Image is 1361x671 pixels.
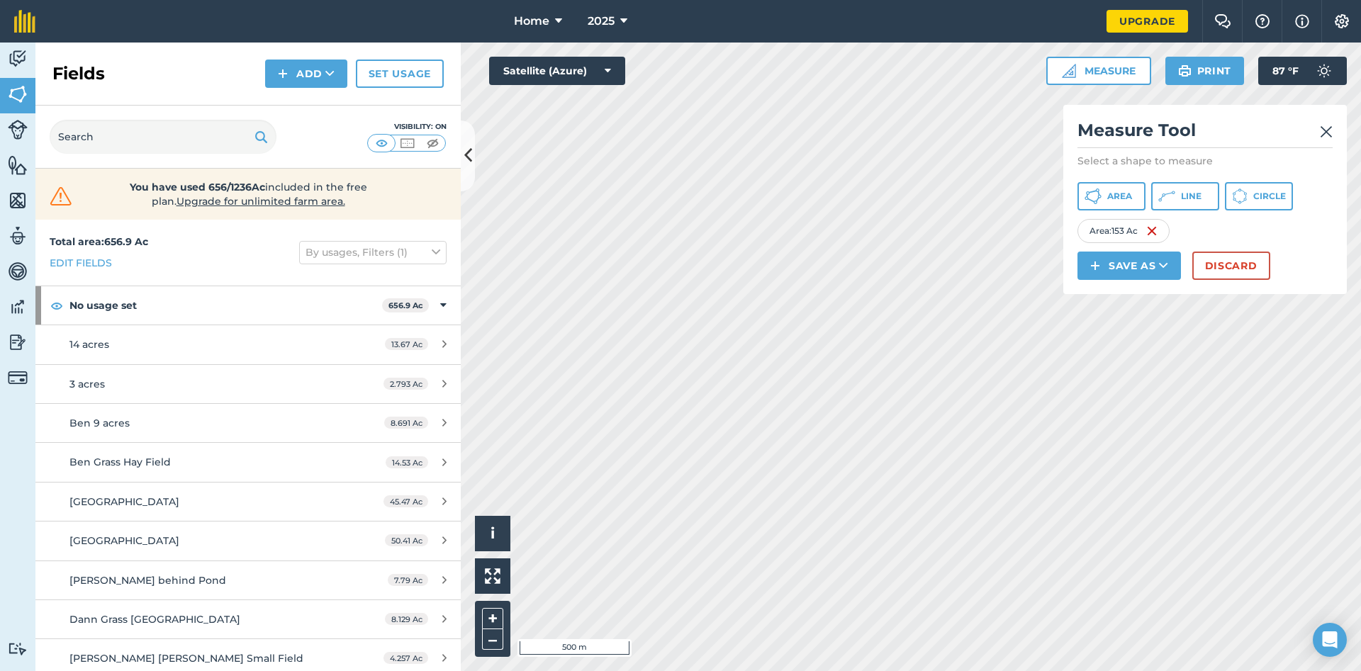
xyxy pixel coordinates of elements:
span: i [491,524,495,542]
p: Select a shape to measure [1077,154,1333,168]
button: Satellite (Azure) [489,57,625,85]
a: [GEOGRAPHIC_DATA]45.47 Ac [35,483,461,521]
button: + [482,608,503,629]
span: Ben Grass Hay Field [69,456,171,468]
img: svg+xml;base64,PHN2ZyB4bWxucz0iaHR0cDovL3d3dy53My5vcmcvMjAwMC9zdmciIHdpZHRoPSIxOCIgaGVpZ2h0PSIyNC... [50,297,63,314]
span: Circle [1253,191,1286,202]
span: Ben 9 acres [69,417,130,429]
span: 87 ° F [1272,57,1299,85]
button: Discard [1192,252,1270,280]
img: svg+xml;base64,PD94bWwgdmVyc2lvbj0iMS4wIiBlbmNvZGluZz0idXRmLTgiPz4KPCEtLSBHZW5lcmF0b3I6IEFkb2JlIE... [8,225,28,247]
button: Add [265,60,347,88]
img: svg+xml;base64,PHN2ZyB4bWxucz0iaHR0cDovL3d3dy53My5vcmcvMjAwMC9zdmciIHdpZHRoPSI1MCIgaGVpZ2h0PSI0MC... [373,136,391,150]
img: svg+xml;base64,PHN2ZyB4bWxucz0iaHR0cDovL3d3dy53My5vcmcvMjAwMC9zdmciIHdpZHRoPSIxOSIgaGVpZ2h0PSIyNC... [254,128,268,145]
div: Visibility: On [367,121,447,132]
span: 8.691 Ac [384,417,428,429]
button: Measure [1046,57,1151,85]
img: A cog icon [1333,14,1350,28]
img: svg+xml;base64,PHN2ZyB4bWxucz0iaHR0cDovL3d3dy53My5vcmcvMjAwMC9zdmciIHdpZHRoPSIxNCIgaGVpZ2h0PSIyNC... [278,65,288,82]
span: [PERSON_NAME] [PERSON_NAME] Small Field [69,652,303,665]
img: svg+xml;base64,PHN2ZyB4bWxucz0iaHR0cDovL3d3dy53My5vcmcvMjAwMC9zdmciIHdpZHRoPSIxNCIgaGVpZ2h0PSIyNC... [1090,257,1100,274]
span: 2025 [588,13,615,30]
span: 50.41 Ac [385,534,428,546]
strong: 656.9 Ac [388,300,423,310]
img: svg+xml;base64,PD94bWwgdmVyc2lvbj0iMS4wIiBlbmNvZGluZz0idXRmLTgiPz4KPCEtLSBHZW5lcmF0b3I6IEFkb2JlIE... [8,642,28,655]
button: Area [1077,182,1146,210]
img: svg+xml;base64,PHN2ZyB4bWxucz0iaHR0cDovL3d3dy53My5vcmcvMjAwMC9zdmciIHdpZHRoPSIxOSIgaGVpZ2h0PSIyNC... [1178,62,1192,79]
img: svg+xml;base64,PHN2ZyB4bWxucz0iaHR0cDovL3d3dy53My5vcmcvMjAwMC9zdmciIHdpZHRoPSI1NiIgaGVpZ2h0PSI2MC... [8,154,28,176]
span: 13.67 Ac [385,338,428,350]
span: [GEOGRAPHIC_DATA] [69,495,179,508]
button: Print [1165,57,1245,85]
span: [PERSON_NAME] behind Pond [69,574,226,587]
button: 87 °F [1258,57,1347,85]
a: Edit fields [50,255,112,271]
img: svg+xml;base64,PHN2ZyB4bWxucz0iaHR0cDovL3d3dy53My5vcmcvMjAwMC9zdmciIHdpZHRoPSI1NiIgaGVpZ2h0PSI2MC... [8,190,28,211]
span: Line [1181,191,1202,202]
a: Ben Grass Hay Field14.53 Ac [35,443,461,481]
button: Save as [1077,252,1181,280]
a: Set usage [356,60,444,88]
strong: You have used 656/1236Ac [130,181,265,193]
img: Two speech bubbles overlapping with the left bubble in the forefront [1214,14,1231,28]
img: svg+xml;base64,PD94bWwgdmVyc2lvbj0iMS4wIiBlbmNvZGluZz0idXRmLTgiPz4KPCEtLSBHZW5lcmF0b3I6IEFkb2JlIE... [1310,57,1338,85]
h2: Fields [52,62,105,85]
button: – [482,629,503,650]
button: Circle [1225,182,1293,210]
span: 2.793 Ac [383,378,428,390]
img: svg+xml;base64,PHN2ZyB4bWxucz0iaHR0cDovL3d3dy53My5vcmcvMjAwMC9zdmciIHdpZHRoPSI1MCIgaGVpZ2h0PSI0MC... [398,136,416,150]
img: Four arrows, one pointing top left, one top right, one bottom right and the last bottom left [485,568,500,584]
h2: Measure Tool [1077,119,1333,148]
img: svg+xml;base64,PD94bWwgdmVyc2lvbj0iMS4wIiBlbmNvZGluZz0idXRmLTgiPz4KPCEtLSBHZW5lcmF0b3I6IEFkb2JlIE... [8,48,28,69]
a: [PERSON_NAME] behind Pond7.79 Ac [35,561,461,599]
span: 3 acres [69,378,105,390]
div: No usage set656.9 Ac [35,286,461,325]
span: Upgrade for unlimited farm area. [177,195,345,208]
img: svg+xml;base64,PD94bWwgdmVyc2lvbj0iMS4wIiBlbmNvZGluZz0idXRmLTgiPz4KPCEtLSBHZW5lcmF0b3I6IEFkb2JlIE... [8,368,28,388]
a: 14 acres13.67 Ac [35,325,461,363]
a: [GEOGRAPHIC_DATA]50.41 Ac [35,521,461,560]
span: 14.53 Ac [386,456,428,468]
a: Ben 9 acres8.691 Ac [35,404,461,442]
img: svg+xml;base64,PHN2ZyB4bWxucz0iaHR0cDovL3d3dy53My5vcmcvMjAwMC9zdmciIHdpZHRoPSIzMiIgaGVpZ2h0PSIzMC... [47,186,75,207]
span: 7.79 Ac [388,574,428,586]
img: svg+xml;base64,PHN2ZyB4bWxucz0iaHR0cDovL3d3dy53My5vcmcvMjAwMC9zdmciIHdpZHRoPSIyMiIgaGVpZ2h0PSIzMC... [1320,123,1333,140]
img: svg+xml;base64,PHN2ZyB4bWxucz0iaHR0cDovL3d3dy53My5vcmcvMjAwMC9zdmciIHdpZHRoPSIxNyIgaGVpZ2h0PSIxNy... [1295,13,1309,30]
img: fieldmargin Logo [14,10,35,33]
button: Line [1151,182,1219,210]
img: svg+xml;base64,PD94bWwgdmVyc2lvbj0iMS4wIiBlbmNvZGluZz0idXRmLTgiPz4KPCEtLSBHZW5lcmF0b3I6IEFkb2JlIE... [8,332,28,353]
img: svg+xml;base64,PD94bWwgdmVyc2lvbj0iMS4wIiBlbmNvZGluZz0idXRmLTgiPz4KPCEtLSBHZW5lcmF0b3I6IEFkb2JlIE... [8,261,28,282]
span: 4.257 Ac [383,652,428,664]
button: i [475,516,510,551]
strong: No usage set [69,286,382,325]
a: Upgrade [1107,10,1188,33]
span: Home [514,13,549,30]
span: [GEOGRAPHIC_DATA] [69,534,179,547]
img: svg+xml;base64,PHN2ZyB4bWxucz0iaHR0cDovL3d3dy53My5vcmcvMjAwMC9zdmciIHdpZHRoPSIxNiIgaGVpZ2h0PSIyNC... [1146,222,1158,239]
span: 8.129 Ac [385,613,428,625]
div: Area : 153 Ac [1077,219,1170,243]
span: Dann Grass [GEOGRAPHIC_DATA] [69,613,240,626]
a: Dann Grass [GEOGRAPHIC_DATA]8.129 Ac [35,600,461,638]
a: You have used 656/1236Acincluded in the free plan.Upgrade for unlimited farm area. [47,180,449,208]
button: By usages, Filters (1) [299,241,447,264]
strong: Total area : 656.9 Ac [50,235,148,248]
img: Ruler icon [1062,64,1076,78]
input: Search [50,120,276,154]
img: A question mark icon [1254,14,1271,28]
img: svg+xml;base64,PD94bWwgdmVyc2lvbj0iMS4wIiBlbmNvZGluZz0idXRmLTgiPz4KPCEtLSBHZW5lcmF0b3I6IEFkb2JlIE... [8,120,28,140]
span: 14 acres [69,338,109,351]
img: svg+xml;base64,PD94bWwgdmVyc2lvbj0iMS4wIiBlbmNvZGluZz0idXRmLTgiPz4KPCEtLSBHZW5lcmF0b3I6IEFkb2JlIE... [8,296,28,317]
span: included in the free plan . [97,180,399,208]
span: 45.47 Ac [383,495,428,507]
img: svg+xml;base64,PHN2ZyB4bWxucz0iaHR0cDovL3d3dy53My5vcmcvMjAwMC9zdmciIHdpZHRoPSI1NiIgaGVpZ2h0PSI2MC... [8,84,28,105]
div: Open Intercom Messenger [1313,623,1347,657]
span: Area [1107,191,1132,202]
a: 3 acres2.793 Ac [35,365,461,403]
img: svg+xml;base64,PHN2ZyB4bWxucz0iaHR0cDovL3d3dy53My5vcmcvMjAwMC9zdmciIHdpZHRoPSI1MCIgaGVpZ2h0PSI0MC... [424,136,442,150]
